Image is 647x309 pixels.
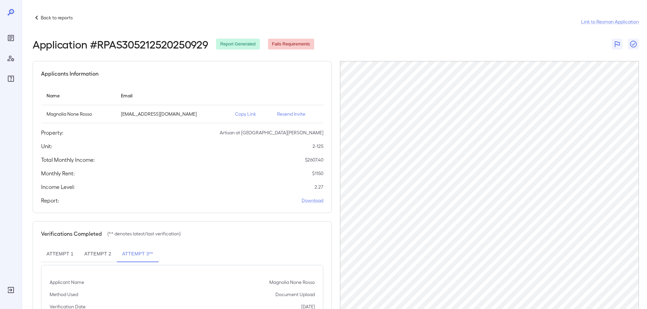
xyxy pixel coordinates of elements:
p: Magnolia None Rosso [269,279,315,286]
p: 2.27 [314,184,323,190]
p: Method Used [50,291,78,298]
p: Artisan at [GEOGRAPHIC_DATA][PERSON_NAME] [220,129,323,136]
p: $ 1150 [312,170,323,177]
h5: Report: [41,196,59,205]
h5: Applicants Information [41,70,98,78]
div: Reports [5,33,16,43]
p: Applicant Name [50,279,84,286]
button: Close Report [628,39,639,50]
p: Magnolia None Rosso [47,111,110,117]
p: Resend Invite [277,111,318,117]
h5: Monthly Rent: [41,169,75,177]
p: $ 2607.40 [305,156,323,163]
h5: Total Monthly Income: [41,156,95,164]
th: Email [115,86,230,105]
p: 2-125 [312,143,323,150]
th: Name [41,86,115,105]
button: Attempt 2 [79,246,116,262]
button: Attempt 1 [41,246,79,262]
h5: Verifications Completed [41,230,102,238]
div: Manage Users [5,53,16,64]
span: Fails Requirements [268,41,314,47]
button: Attempt 3** [117,246,159,262]
p: Copy Link [235,111,266,117]
button: Flag Report [612,39,623,50]
h5: Property: [41,129,64,137]
a: Link to Resman Application [581,18,639,25]
span: Report Generated [216,41,259,47]
div: Log Out [5,285,16,295]
p: (** denotes latest/last verification) [107,230,181,237]
h5: Unit: [41,142,52,150]
h5: Income Level: [41,183,75,191]
p: [EMAIL_ADDRESS][DOMAIN_NAME] [121,111,224,117]
p: Document Upload [275,291,315,298]
h2: Application # RPAS305212520250929 [33,38,208,50]
div: FAQ [5,73,16,84]
p: Back to reports [41,14,73,21]
table: simple table [41,86,323,123]
a: Download [302,197,323,204]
